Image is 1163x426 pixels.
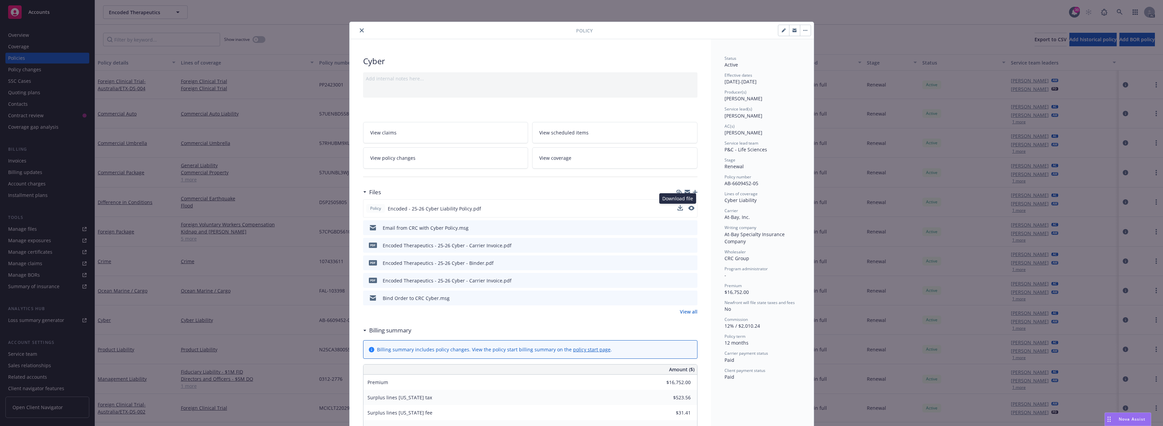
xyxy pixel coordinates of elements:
[688,206,694,210] button: preview file
[370,154,416,161] span: View policy changes
[725,317,748,322] span: Commission
[725,106,752,112] span: Service lead(s)
[725,368,765,373] span: Client payment status
[725,374,734,380] span: Paid
[689,242,695,249] button: preview file
[725,214,750,220] span: At-Bay, Inc.
[725,300,795,305] span: Newfront will file state taxes and fees
[383,224,469,231] div: Email from CRC with Cyber Policy.msg
[363,326,411,335] div: Billing summary
[725,333,745,339] span: Policy term
[725,231,786,245] span: At-Bay Specialty Insurance Company
[725,180,758,186] span: AB-6609452-05
[725,283,742,289] span: Premium
[363,122,528,143] a: View claims
[725,225,756,230] span: Writing company
[725,272,726,278] span: -
[1105,413,1113,426] div: Drag to move
[358,26,366,34] button: close
[363,147,528,169] a: View policy changes
[725,55,736,61] span: Status
[725,191,758,197] span: Lines of coverage
[363,55,697,67] div: Cyber
[651,393,695,403] input: 0.00
[383,259,494,267] div: Encoded Therapeutics - 25-26 Cyber - Binder.pdf
[725,289,749,295] span: $16,752.00
[678,277,683,284] button: download file
[363,188,381,197] div: Files
[678,205,683,210] button: download file
[532,147,697,169] a: View coverage
[725,208,738,214] span: Carrier
[680,308,697,315] a: View all
[383,242,512,249] div: Encoded Therapeutics - 25-26 Cyber - Carrier Invoice.pdf
[367,379,388,385] span: Premium
[367,394,432,401] span: Surplus lines [US_STATE] tax
[725,163,744,170] span: Renewal
[678,259,683,267] button: download file
[651,408,695,418] input: 0.00
[725,255,749,261] span: CRC Group
[678,205,683,212] button: download file
[669,366,694,373] span: Amount ($)
[725,140,758,146] span: Service lead team
[388,205,481,212] span: Encoded - 25-26 Cyber Liability Policy.pdf
[539,154,571,161] span: View coverage
[725,306,731,312] span: No
[725,357,734,363] span: Paid
[369,278,377,283] span: pdf
[725,61,738,68] span: Active
[377,346,612,353] div: Billing summary includes policy changes. View the policy start billing summary on the .
[725,72,752,78] span: Effective dates
[689,224,695,231] button: preview file
[370,129,397,136] span: View claims
[383,295,450,302] div: Bind Order to CRC Cyber.msg
[576,27,593,34] span: Policy
[1105,412,1151,426] button: Nova Assist
[678,242,683,249] button: download file
[725,146,767,153] span: P&C - Life Sciences
[651,377,695,387] input: 0.00
[725,323,760,329] span: 12% / $2,010.24
[725,249,746,255] span: Wholesaler
[367,409,432,416] span: Surplus lines [US_STATE] fee
[725,123,735,129] span: AC(s)
[369,243,377,248] span: pdf
[383,277,512,284] div: Encoded Therapeutics - 25-26 Cyber - Carrier Invoice.pdf
[678,224,683,231] button: download file
[369,205,382,211] span: Policy
[366,75,695,82] div: Add internal notes here...
[573,346,611,353] a: policy start page
[725,72,800,85] div: [DATE] - [DATE]
[725,197,757,203] span: Cyber Liability
[1119,416,1145,422] span: Nova Assist
[725,95,762,102] span: [PERSON_NAME]
[369,188,381,197] h3: Files
[659,193,696,204] div: Download file
[725,350,768,356] span: Carrier payment status
[725,129,762,136] span: [PERSON_NAME]
[725,157,735,163] span: Stage
[689,295,695,302] button: preview file
[725,112,762,119] span: [PERSON_NAME]
[532,122,697,143] a: View scheduled items
[689,277,695,284] button: preview file
[539,129,589,136] span: View scheduled items
[725,174,751,180] span: Policy number
[725,89,746,95] span: Producer(s)
[678,295,683,302] button: download file
[725,266,768,272] span: Program administrator
[369,326,411,335] h3: Billing summary
[689,259,695,267] button: preview file
[688,205,694,212] button: preview file
[725,340,749,346] span: 12 months
[369,260,377,265] span: pdf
